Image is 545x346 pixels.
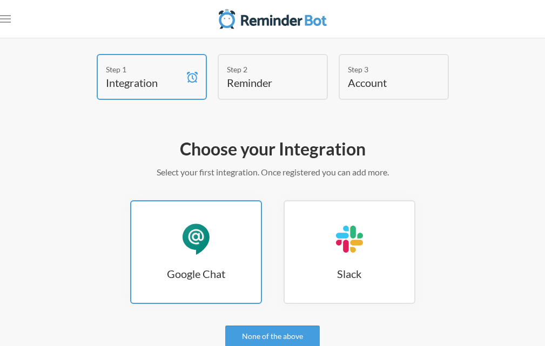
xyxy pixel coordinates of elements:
div: Step 3 [348,64,423,75]
div: Step 1 [106,64,181,75]
h3: Slack [285,266,414,281]
img: Reminder Bot [219,8,327,30]
h3: Google Chat [131,266,261,281]
h4: Integration [106,75,181,90]
p: Select your first integration. Once registered you can add more. [32,166,513,179]
div: Step 2 [227,64,302,75]
h4: Account [348,75,423,90]
h2: Choose your Integration [32,138,513,160]
h4: Reminder [227,75,302,90]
